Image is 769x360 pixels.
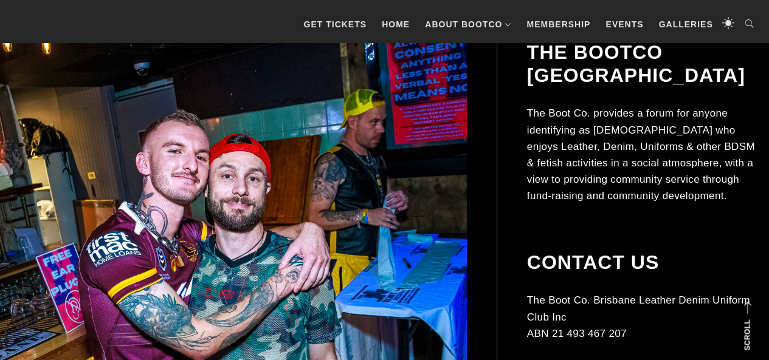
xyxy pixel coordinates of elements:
p: The Boot Co. Brisbane Leather Denim Uniform Club Inc ABN 21 493 467 207 [527,292,760,342]
a: Membership [520,6,596,42]
p: The Boot Co. provides a forum for anyone identifying as [DEMOGRAPHIC_DATA] who enjoys Leather, De... [527,105,760,204]
h2: Contact Us [527,251,760,274]
a: About BootCo [419,6,517,42]
strong: Scroll [743,319,751,350]
a: Galleries [652,6,719,42]
h2: The BootCo [GEOGRAPHIC_DATA] [527,41,760,87]
a: GET TICKETS [297,6,373,42]
a: Home [376,6,416,42]
a: Events [599,6,649,42]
